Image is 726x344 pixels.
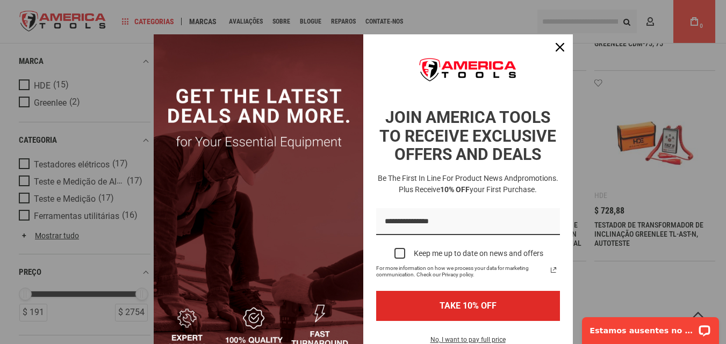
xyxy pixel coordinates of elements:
a: Read our Privacy Policy [547,264,560,276]
strong: JOIN AMERICA TOOLS TO RECEIVE EXCLUSIVE OFFERS AND DEALS [379,108,556,164]
svg: link icon [547,264,560,276]
button: Abra o widget de bate-papo do LiveChat [124,14,136,27]
strong: 10% OFF [440,185,470,194]
h3: Be the first in line for product news and [374,173,562,195]
input: Email field [376,208,560,236]
font: Estamos ausentes no momento. Volte mais tarde! [15,16,233,25]
button: TAKE 10% OFF [376,291,560,320]
span: promotions. Plus receive your first purchase. [399,174,558,194]
button: Close [547,34,573,60]
svg: close icon [556,43,564,52]
span: For more information on how we process your data for marketing communication. Check our Privacy p... [376,265,547,278]
iframe: Widget de bate-papo LiveChat [575,310,726,344]
div: Keep me up to date on news and offers [414,249,543,258]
